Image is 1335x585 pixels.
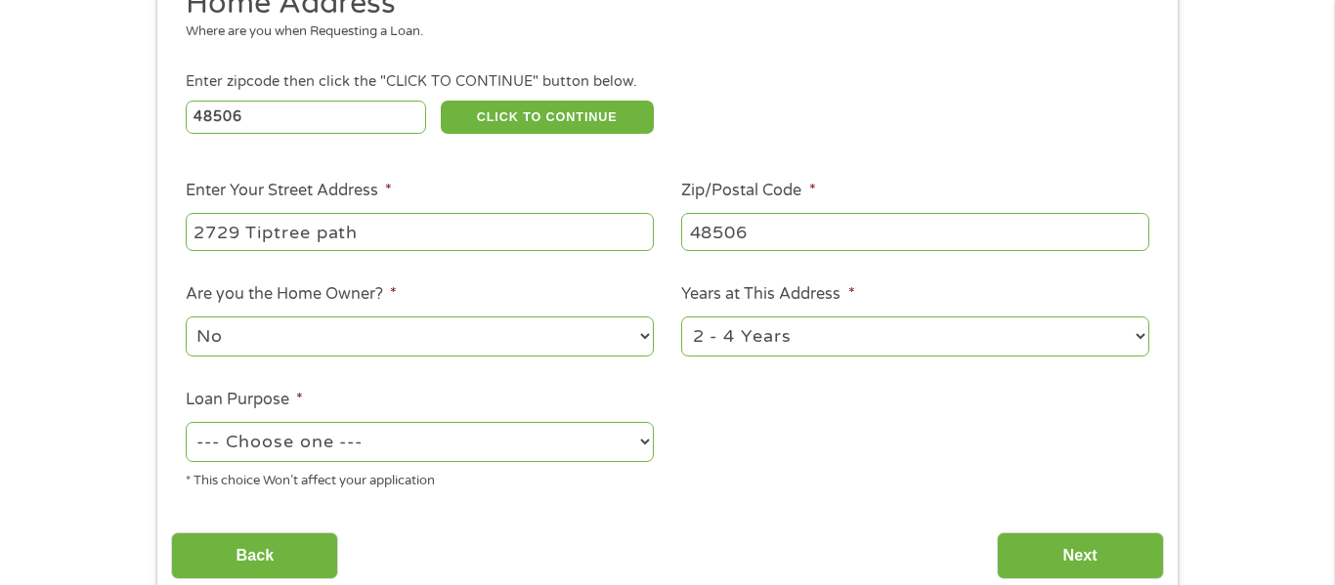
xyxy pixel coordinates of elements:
[186,101,427,134] input: Enter Zipcode (e.g 01510)
[997,532,1164,580] input: Next
[681,181,815,201] label: Zip/Postal Code
[186,465,654,491] div: * This choice Won’t affect your application
[186,181,392,201] label: Enter Your Street Address
[171,532,338,580] input: Back
[186,284,397,305] label: Are you the Home Owner?
[186,22,1136,42] div: Where are you when Requesting a Loan.
[186,390,303,410] label: Loan Purpose
[681,284,854,305] label: Years at This Address
[441,101,654,134] button: CLICK TO CONTINUE
[186,71,1149,93] div: Enter zipcode then click the "CLICK TO CONTINUE" button below.
[186,213,654,250] input: 1 Main Street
